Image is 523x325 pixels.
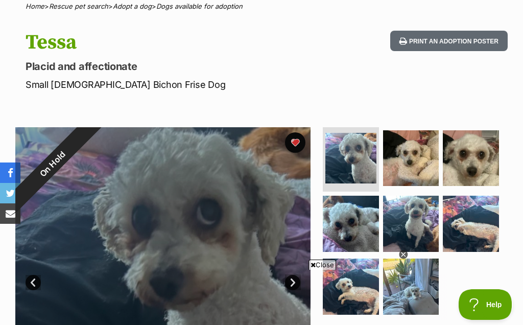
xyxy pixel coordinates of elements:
[26,31,321,54] h1: Tessa
[383,130,439,187] img: Photo of Tessa
[443,130,499,187] img: Photo of Tessa
[383,259,439,315] img: Photo of Tessa
[459,289,513,320] iframe: Help Scout Beacon - Open
[443,196,499,252] img: Photo of Tessa
[113,2,152,10] a: Adopt a dog
[156,2,243,10] a: Dogs available for adoption
[26,59,321,74] p: Placid and affectionate
[76,274,447,320] iframe: Advertisement
[390,31,508,52] button: Print an adoption poster
[323,196,379,252] img: Photo of Tessa
[383,196,439,252] img: Photo of Tessa
[325,133,376,184] img: Photo of Tessa
[26,78,321,91] p: Small [DEMOGRAPHIC_DATA] Bichon Frise Dog
[285,132,305,153] button: favourite
[26,2,44,10] a: Home
[49,2,108,10] a: Rescue pet search
[26,275,41,290] a: Prev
